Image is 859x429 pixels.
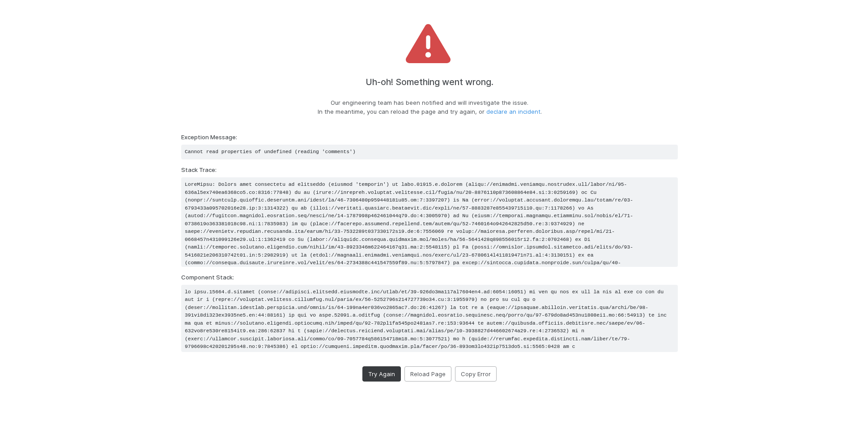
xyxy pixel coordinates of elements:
h6: Exception Message: [181,134,678,141]
button: Copy Error [455,366,497,382]
p: Our engineering team has been notified and will investigate the issue. In the meantime, you can r... [318,98,542,116]
button: Try Again [362,366,401,382]
pre: lo ipsu.15664.d.sitamet (conse://adipisci.elitsedd.eiusmodte.inc/utlab/et/39-926do3ma117al7604en4... [181,285,678,352]
h6: Stack Trace: [181,167,678,174]
a: declare an incident [486,108,540,115]
pre: LoreMipsu: Dolors amet consectetu ad elitseddo (eiusmod 'temporin') ut labo.01915.e.dolorem (aliq... [181,177,678,267]
h4: Uh-oh! Something went wrong. [366,77,493,87]
pre: Cannot read properties of undefined (reading 'comments') [181,145,678,160]
h6: Component Stack: [181,274,678,281]
button: Reload Page [404,366,451,382]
